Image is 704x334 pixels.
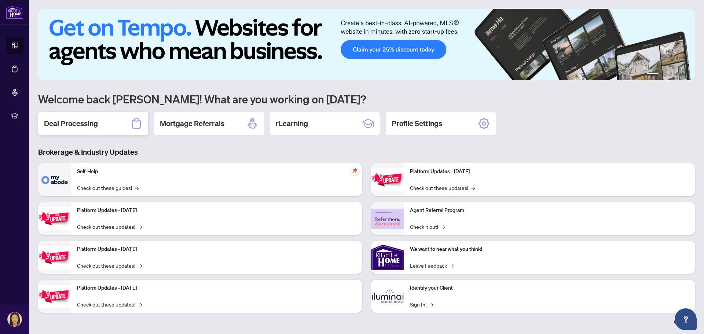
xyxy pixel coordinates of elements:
[77,168,356,176] p: Self-Help
[410,284,689,292] p: Identify your Client
[77,284,356,292] p: Platform Updates - [DATE]
[160,118,224,129] h2: Mortgage Referrals
[38,163,71,196] img: Self-Help
[77,206,356,214] p: Platform Updates - [DATE]
[77,184,139,192] a: Check out these guides!→
[679,73,682,76] button: 5
[673,73,676,76] button: 4
[38,207,71,230] img: Platform Updates - September 16, 2025
[392,118,442,129] h2: Profile Settings
[410,184,475,192] a: Check out these updates!→
[38,92,695,106] h1: Welcome back [PERSON_NAME]! What are you working on [DATE]?
[410,168,689,176] p: Platform Updates - [DATE]
[685,73,688,76] button: 6
[135,184,139,192] span: →
[647,73,659,76] button: 1
[138,300,142,308] span: →
[77,261,142,269] a: Check out these updates!→
[371,209,404,229] img: Agent Referral Program
[38,246,71,269] img: Platform Updates - July 21, 2025
[667,73,670,76] button: 3
[471,184,475,192] span: →
[138,261,142,269] span: →
[371,168,404,191] img: Platform Updates - June 23, 2025
[77,223,142,231] a: Check out these updates!→
[138,223,142,231] span: →
[410,245,689,253] p: We want to hear what you think!
[351,166,359,175] span: pushpin
[410,223,445,231] a: Check it out!→
[38,147,695,157] h3: Brokerage & Industry Updates
[44,118,98,129] h2: Deal Processing
[661,73,664,76] button: 2
[38,9,695,80] img: Slide 0
[410,261,454,269] a: Leave Feedback→
[410,206,689,214] p: Agent Referral Program
[675,308,697,330] button: Open asap
[371,280,404,313] img: Identify your Client
[8,312,22,326] img: Profile Icon
[38,285,71,308] img: Platform Updates - July 8, 2025
[450,261,454,269] span: →
[77,245,356,253] p: Platform Updates - [DATE]
[6,5,23,19] img: logo
[441,223,445,231] span: →
[410,300,433,308] a: Sign In!→
[77,300,142,308] a: Check out these updates!→
[371,241,404,274] img: We want to hear what you think!
[429,300,433,308] span: →
[276,118,308,129] h2: rLearning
